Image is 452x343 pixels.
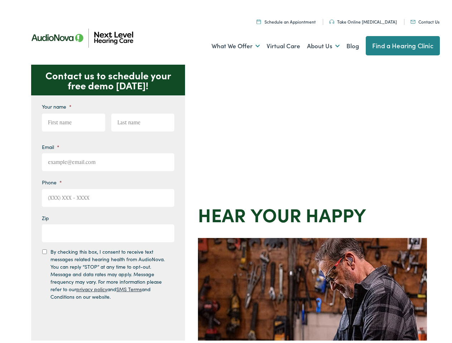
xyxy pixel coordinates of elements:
img: An icon symbolizing headphones, colored in teal, suggests audio-related services or features. [329,18,334,22]
strong: your Happy [251,199,366,225]
strong: Hear [198,199,246,225]
a: Virtual Care [267,31,300,57]
p: Contact us to schedule your free demo [DATE]! [31,63,185,93]
a: Contact Us [410,16,439,23]
label: Email [42,141,59,148]
a: Find a Hearing Clinic [366,34,440,53]
a: Take Online [MEDICAL_DATA] [329,16,397,23]
a: What We Offer [212,31,260,57]
input: First name [42,111,105,129]
label: By checking this box, I consent to receive text messages related hearing health from AudioNova. Y... [50,246,168,298]
input: example@email.com [42,151,174,169]
input: Last name [111,111,175,129]
label: Your name [42,101,72,108]
input: (XXX) XXX - XXXX [42,187,174,205]
a: Blog [346,31,359,57]
img: An icon representing mail communication is presented in a unique teal color. [410,18,415,21]
label: Zip [42,213,49,219]
a: Schedule an Appiontment [257,16,316,23]
img: Calendar icon representing the ability to schedule a hearing test or hearing aid appointment at N... [257,17,261,22]
a: About Us [307,31,340,57]
label: Phone [42,177,62,183]
a: privacy policy [76,283,107,290]
a: SMS Terms [116,283,142,290]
